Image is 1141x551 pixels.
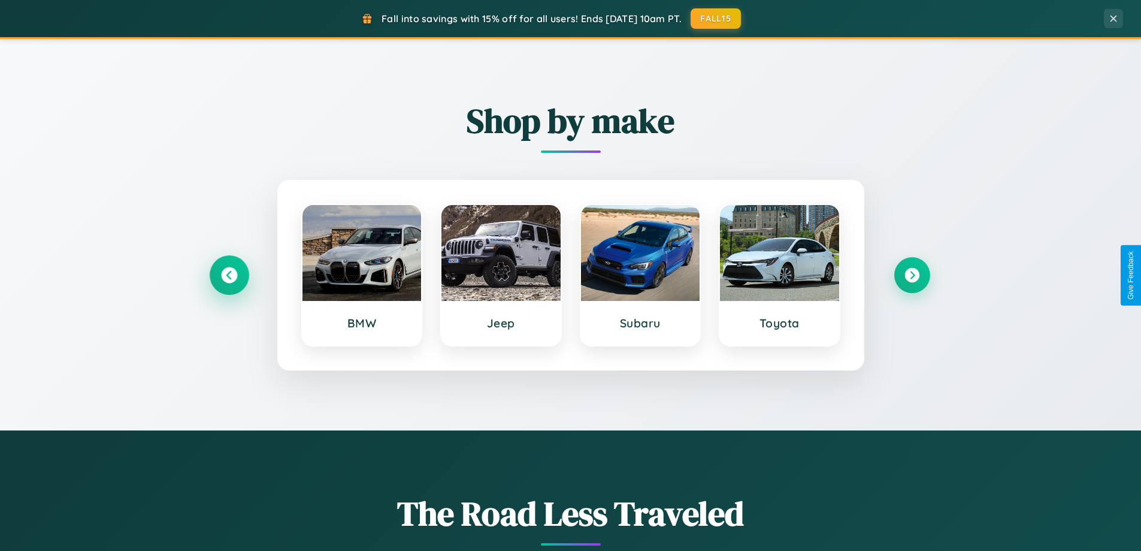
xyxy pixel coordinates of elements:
h1: The Road Less Traveled [211,490,930,537]
h3: BMW [314,316,410,330]
div: Give Feedback [1127,251,1135,300]
button: FALL15 [691,8,741,29]
h3: Toyota [732,316,827,330]
h3: Subaru [593,316,688,330]
span: Fall into savings with 15% off for all users! Ends [DATE] 10am PT. [382,13,682,25]
h3: Jeep [453,316,549,330]
h2: Shop by make [211,98,930,144]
